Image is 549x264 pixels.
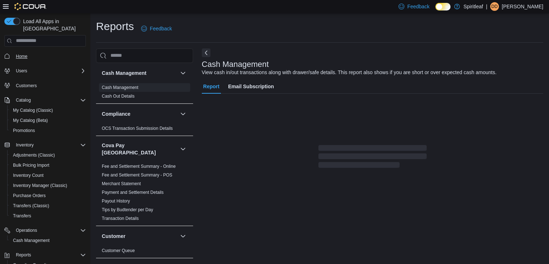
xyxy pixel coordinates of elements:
[20,18,86,32] span: Load All Apps in [GEOGRAPHIC_DATA]
[102,94,135,99] a: Cash Out Details
[102,233,177,240] button: Customer
[10,106,56,115] a: My Catalog (Classic)
[10,191,86,200] span: Purchase Orders
[10,126,86,135] span: Promotions
[16,252,31,258] span: Reports
[1,140,89,150] button: Inventory
[13,226,40,235] button: Operations
[102,163,176,169] span: Fee and Settlement Summary - Online
[10,161,86,170] span: Bulk Pricing Import
[13,203,49,209] span: Transfers (Classic)
[13,238,49,243] span: Cash Management
[102,181,141,186] a: Merchant Statement
[102,190,164,195] span: Payment and Settlement Details
[102,125,173,131] span: OCS Transaction Submission Details
[102,69,147,77] h3: Cash Management
[96,19,134,34] h1: Reports
[102,126,173,131] a: OCS Transaction Submission Details
[203,79,219,94] span: Report
[179,145,187,153] button: Cova Pay [GEOGRAPHIC_DATA]
[102,199,130,204] a: Payout History
[13,96,34,105] button: Catalog
[7,160,89,170] button: Bulk Pricing Import
[13,107,53,113] span: My Catalog (Classic)
[102,190,164,195] a: Payment and Settlement Details
[16,142,34,148] span: Inventory
[10,151,58,159] a: Adjustments (Classic)
[102,142,177,156] button: Cova Pay [GEOGRAPHIC_DATA]
[138,21,175,36] a: Feedback
[102,110,130,118] h3: Compliance
[13,81,86,90] span: Customers
[10,116,86,125] span: My Catalog (Beta)
[14,3,47,10] img: Cova
[1,95,89,105] button: Catalog
[96,83,193,103] div: Cash Management
[179,110,187,118] button: Compliance
[1,66,89,76] button: Users
[1,250,89,260] button: Reports
[102,216,139,221] a: Transaction Details
[10,212,34,220] a: Transfers
[96,162,193,226] div: Cova Pay [GEOGRAPHIC_DATA]
[435,3,450,10] input: Dark Mode
[96,246,193,258] div: Customer
[7,201,89,211] button: Transfers (Classic)
[1,80,89,91] button: Customers
[202,69,497,76] div: View cash in/out transactions along with drawer/safe details. This report also shows if you are s...
[486,2,487,11] p: |
[16,97,31,103] span: Catalog
[202,60,269,69] h3: Cash Management
[407,3,429,10] span: Feedback
[13,67,30,75] button: Users
[16,227,37,233] span: Operations
[463,2,483,11] p: Spiritleaf
[102,172,172,178] span: Fee and Settlement Summary - POS
[7,105,89,115] button: My Catalog (Classic)
[13,128,35,133] span: Promotions
[13,152,55,158] span: Adjustments (Classic)
[491,2,497,11] span: DD
[7,150,89,160] button: Adjustments (Classic)
[7,211,89,221] button: Transfers
[7,170,89,180] button: Inventory Count
[13,52,30,61] a: Home
[7,180,89,191] button: Inventory Manager (Classic)
[7,125,89,136] button: Promotions
[16,54,27,59] span: Home
[13,96,86,105] span: Catalog
[13,183,67,188] span: Inventory Manager (Classic)
[10,236,86,245] span: Cash Management
[13,193,46,199] span: Purchase Orders
[318,146,427,170] span: Loading
[102,85,138,90] a: Cash Management
[13,251,34,259] button: Reports
[10,161,52,170] a: Bulk Pricing Import
[16,83,37,89] span: Customers
[13,52,86,61] span: Home
[102,233,125,240] h3: Customer
[102,93,135,99] span: Cash Out Details
[10,212,86,220] span: Transfers
[10,151,86,159] span: Adjustments (Classic)
[1,225,89,235] button: Operations
[102,198,130,204] span: Payout History
[10,201,52,210] a: Transfers (Classic)
[16,68,27,74] span: Users
[102,248,135,253] a: Customer Queue
[10,201,86,210] span: Transfers (Classic)
[1,51,89,61] button: Home
[13,118,48,123] span: My Catalog (Beta)
[502,2,543,11] p: [PERSON_NAME]
[7,191,89,201] button: Purchase Orders
[179,69,187,77] button: Cash Management
[13,81,40,90] a: Customers
[13,213,31,219] span: Transfers
[13,162,49,168] span: Bulk Pricing Import
[490,2,499,11] div: Donna D
[10,126,38,135] a: Promotions
[102,248,135,254] span: Customer Queue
